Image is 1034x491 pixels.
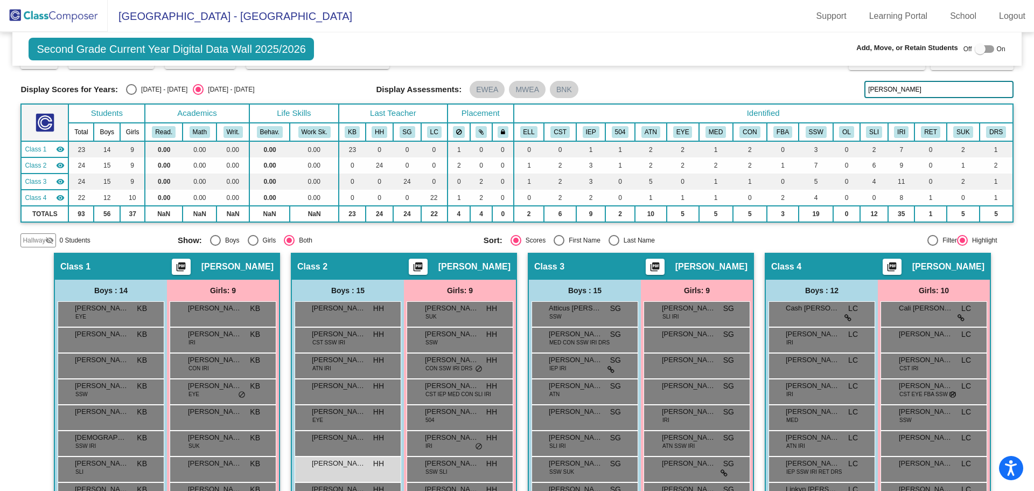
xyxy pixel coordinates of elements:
td: 5 [699,206,733,222]
td: 0.00 [145,190,183,206]
button: ATN [641,126,660,138]
td: 0 [605,174,635,190]
td: 0 [492,174,514,190]
mat-icon: picture_as_pdf [411,261,424,276]
span: Class 4 [771,261,801,272]
td: 10 [635,206,667,222]
td: 4 [470,206,492,222]
div: Girls: 9 [167,280,279,301]
td: 9 [888,157,914,174]
th: Last Teacher [339,104,448,123]
td: 1 [667,190,699,206]
span: Class 1 [60,261,90,272]
button: KB [345,126,360,138]
td: 14 [94,141,120,157]
td: 0 [914,157,947,174]
td: Savanna Gapinski - No Class Name [21,174,68,190]
td: 2 [470,190,492,206]
span: KB [137,303,147,314]
button: Writ. [223,126,243,138]
td: 0 [470,157,492,174]
th: Keep with teacher [492,123,514,141]
div: Girls: 10 [878,280,990,301]
td: 24 [366,206,393,222]
td: 0.00 [145,174,183,190]
td: 5 [947,206,980,222]
mat-icon: picture_as_pdf [174,261,187,276]
td: 2 [767,190,799,206]
th: Step Up Kindergarten [947,123,980,141]
span: Class 2 [297,261,327,272]
td: 2 [635,157,667,174]
td: 0 [492,206,514,222]
button: CON [739,126,760,138]
td: 6 [860,157,888,174]
td: 1 [699,174,733,190]
th: Academics [145,104,249,123]
div: First Name [564,236,600,245]
td: 15 [94,157,120,174]
td: 0.00 [216,174,249,190]
button: SSW [806,126,827,138]
td: 1 [914,206,947,222]
td: 24 [68,157,94,174]
th: Placement [448,104,514,123]
td: 0.00 [183,174,216,190]
span: Hallway [23,236,45,245]
button: SG [400,126,415,138]
td: 1 [767,157,799,174]
td: 0 [767,174,799,190]
td: 5 [733,206,767,222]
td: 0 [492,190,514,206]
mat-icon: picture_as_pdf [885,261,898,276]
td: 1 [980,174,1013,190]
mat-radio-group: Select an option [178,235,476,246]
mat-radio-group: Select an option [126,84,254,95]
td: 12 [860,206,888,222]
button: 504 [612,126,629,138]
span: [PERSON_NAME] [438,261,511,272]
td: 1 [980,141,1013,157]
td: 0.00 [290,141,339,157]
span: [PERSON_NAME] [675,261,747,272]
span: SG [723,303,734,314]
th: Counseling/Therapy/Social Work [799,123,833,141]
th: Poor Attendance [635,123,667,141]
td: 0 [393,157,421,174]
td: 1 [605,157,635,174]
th: Logan Carter [421,123,448,141]
th: Keep with students [470,123,492,141]
td: 0 [605,190,635,206]
button: SLI [866,126,882,138]
th: Savanna Gapinski [393,123,421,141]
th: Hannah Hausler [366,123,393,141]
td: 0 [366,141,393,157]
td: 1 [914,190,947,206]
mat-icon: visibility [56,193,65,202]
span: [PERSON_NAME] [312,303,366,314]
button: OL [839,126,854,138]
button: Print Students Details [172,259,191,275]
td: 2 [605,206,635,222]
div: Boys : 14 [55,280,167,301]
td: 2 [947,174,980,190]
td: 4 [799,190,833,206]
td: 0.00 [290,157,339,174]
button: Print Students Details [883,259,902,275]
td: 22 [421,190,448,206]
span: Cash [PERSON_NAME] [786,303,840,314]
td: 9 [120,174,145,190]
div: Last Name [619,236,655,245]
td: 0 [767,141,799,157]
mat-icon: visibility_off [45,236,54,245]
th: Functional Behavioral Assessment/BIP [767,123,799,141]
td: 0 [448,174,470,190]
th: Retained [914,123,947,141]
td: 2 [733,141,767,157]
span: [PERSON_NAME] [912,261,984,272]
td: 93 [68,206,94,222]
th: Individualized Education Plan [576,123,605,141]
td: 24 [366,157,393,174]
td: 24 [68,174,94,190]
input: Search... [864,81,1013,98]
